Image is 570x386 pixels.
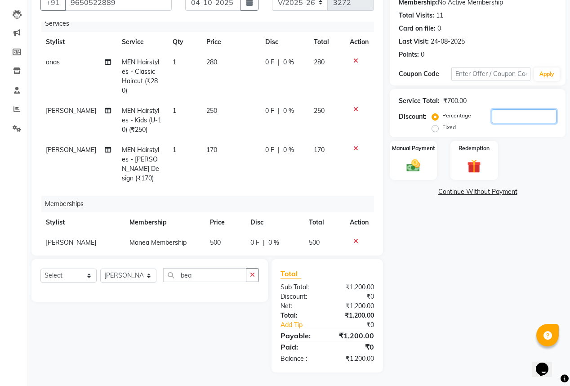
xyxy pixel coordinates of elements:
div: ₹1,200.00 [327,283,381,292]
span: 1 [173,58,176,66]
div: Paid: [274,341,327,352]
div: ₹0 [327,341,381,352]
th: Total [303,212,344,233]
input: Search [163,268,246,282]
div: Service Total: [399,96,440,106]
div: Services [41,15,381,32]
div: ₹1,200.00 [327,330,381,341]
div: Payable: [274,330,327,341]
img: _gift.svg [463,158,485,175]
div: 24-08-2025 [431,37,465,46]
span: 0 % [283,145,294,155]
span: 250 [314,107,325,115]
div: Points: [399,50,419,59]
label: Percentage [442,112,471,120]
div: Net: [274,301,327,311]
span: 250 [206,107,217,115]
div: Card on file: [399,24,436,33]
div: Discount: [399,112,427,121]
th: Action [344,212,374,233]
span: Manea Membership [129,238,187,247]
span: | [278,58,280,67]
div: Last Visit: [399,37,429,46]
span: 0 F [265,106,274,116]
th: Action [344,32,374,52]
div: ₹1,200.00 [327,301,381,311]
div: ₹0 [336,320,381,330]
a: Continue Without Payment [392,187,564,197]
span: | [278,106,280,116]
th: Qty [167,32,201,52]
span: 0 F [265,58,274,67]
div: 0 [437,24,441,33]
span: 0 % [268,238,279,247]
div: 11 [436,11,443,20]
iframe: chat widget [532,350,561,377]
span: 1 [173,107,176,115]
label: Manual Payment [392,144,435,153]
span: [PERSON_NAME] [46,107,96,115]
div: 0 [421,50,424,59]
div: ₹1,200.00 [327,354,381,364]
span: 0 F [250,238,259,247]
div: ₹1,200.00 [327,311,381,320]
img: _cash.svg [402,158,424,174]
span: 280 [206,58,217,66]
span: 0 % [283,106,294,116]
div: ₹700.00 [443,96,467,106]
div: Total: [274,311,327,320]
th: Stylist [40,32,116,52]
th: Disc [260,32,308,52]
div: Discount: [274,292,327,301]
span: 0 % [283,58,294,67]
input: Enter Offer / Coupon Code [451,67,530,81]
th: Disc [245,212,304,233]
span: anas [46,58,60,66]
span: [PERSON_NAME] [46,238,96,247]
span: [PERSON_NAME] [46,146,96,154]
span: Total [281,269,301,278]
span: MEN Hairstyles - Classic Haircut (₹280) [122,58,159,94]
div: Sub Total: [274,283,327,292]
div: ₹0 [327,292,381,301]
span: 500 [309,238,320,247]
th: Stylist [40,212,124,233]
div: Coupon Code [399,69,451,79]
th: Price [201,32,260,52]
button: Apply [534,67,560,81]
a: Add Tip [274,320,336,330]
span: 170 [314,146,325,154]
span: 280 [314,58,325,66]
span: 0 F [265,145,274,155]
th: Membership [124,212,205,233]
div: Balance : [274,354,327,364]
span: 500 [210,238,221,247]
div: Memberships [41,196,381,212]
span: 170 [206,146,217,154]
th: Total [308,32,344,52]
span: | [263,238,265,247]
span: MEN Hairstyles - Kids (U-10) (₹250) [122,107,161,134]
span: MEN Hairstyles - [PERSON_NAME] Design (₹170) [122,146,159,182]
th: Price [205,212,245,233]
label: Redemption [459,144,490,153]
div: Total Visits: [399,11,434,20]
span: 1 [173,146,176,154]
th: Service [116,32,167,52]
span: | [278,145,280,155]
label: Fixed [442,123,456,131]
